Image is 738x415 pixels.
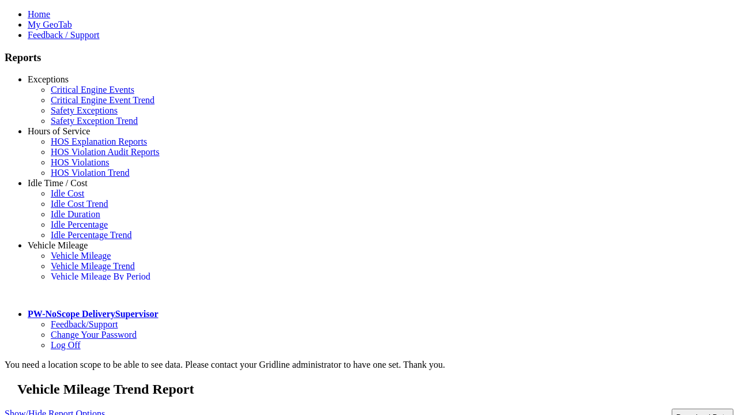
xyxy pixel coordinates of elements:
a: Critical Engine Event Trend [51,95,155,105]
a: Change Your Password [51,330,137,339]
a: Idle Cost Trend [51,199,108,209]
a: Critical Engine Events [51,85,134,95]
a: Log Off [51,340,81,350]
a: Vehicle Mileage [51,251,111,261]
a: Vehicle Mileage By Period [51,271,150,281]
a: HOS Violation Trend [51,168,130,178]
a: Feedback / Support [28,30,99,40]
a: Feedback/Support [51,319,118,329]
a: My GeoTab [28,20,72,29]
a: HOS Violations [51,157,109,167]
a: HOS Explanation Reports [51,137,147,146]
a: Hours of Service [28,126,90,136]
a: Idle Percentage [51,220,108,229]
a: Idle Percentage Trend [51,230,131,240]
h3: Reports [5,51,733,64]
a: Vehicle Mileage Trend [51,261,135,271]
a: Idle Duration [51,209,100,219]
a: PW-NoScope DeliverySupervisor [28,309,158,319]
a: Idle Time / Cost [28,178,88,188]
div: You need a location scope to be able to see data. Please contact your Gridline administrator to h... [5,360,733,370]
a: HOS Violation Audit Reports [51,147,160,157]
a: Vehicle Mileage [28,240,88,250]
a: Safety Exceptions [51,105,118,115]
h2: Vehicle Mileage Trend Report [17,382,733,397]
a: Home [28,9,50,19]
a: Idle Cost [51,188,84,198]
a: Exceptions [28,74,69,84]
a: Safety Exception Trend [51,116,138,126]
